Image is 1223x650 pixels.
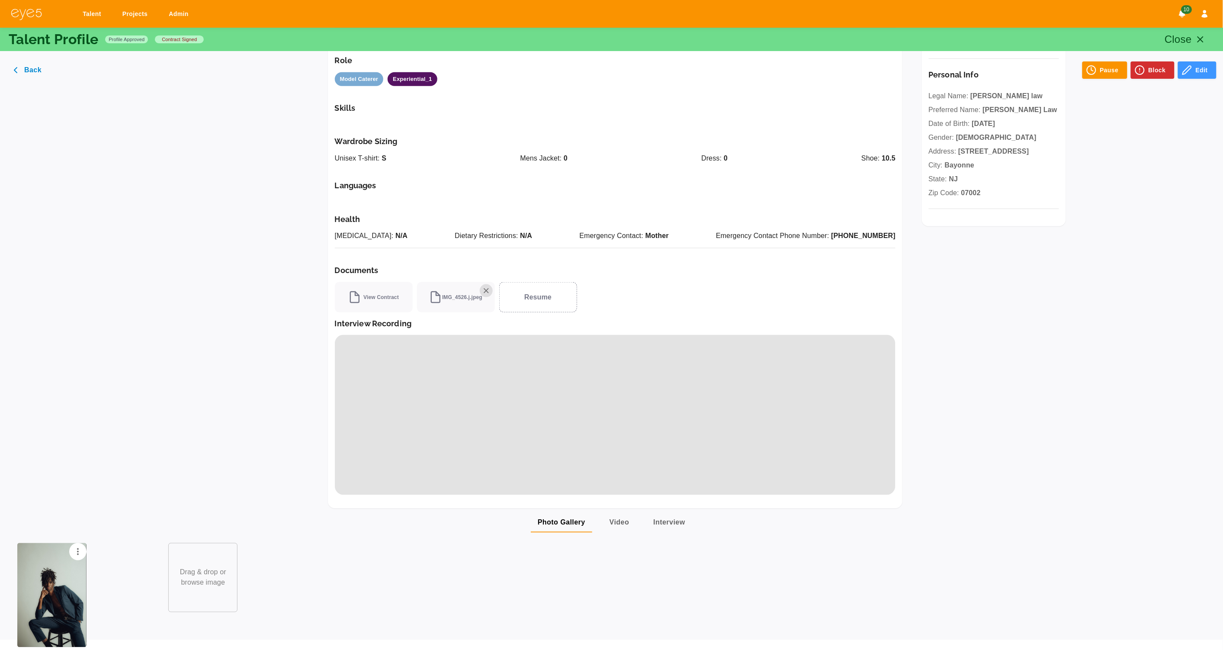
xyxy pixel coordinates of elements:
button: Pause [1082,61,1127,79]
button: Options [69,543,87,560]
span: Mother [645,232,669,239]
button: Notifications [1175,6,1190,22]
span: IMG_4526.j.jpeg [429,291,482,304]
p: Emergency Contact: [580,231,669,241]
p: Zip Code: [929,188,1059,198]
span: NJ [949,175,958,183]
button: Video [603,512,636,533]
h6: Skills [335,103,896,113]
p: Dress: [701,153,728,164]
span: Profile Approved [105,36,148,43]
p: Unisex T-shirt: [335,153,387,164]
p: State: [929,174,1059,184]
span: N/A [395,232,408,239]
span: View Contract [348,291,399,304]
span: [DEMOGRAPHIC_DATA] [956,134,1037,141]
span: N/A [520,232,532,239]
h6: Documents [335,266,896,275]
h6: Health [335,215,896,224]
h6: Languages [335,181,896,190]
button: Back [6,61,50,79]
button: Interview [647,512,692,533]
img: Photo 0 [17,543,87,647]
span: 10 [1181,5,1192,14]
p: Talent Profile [9,32,98,46]
span: 0 [724,154,728,162]
button: Photo Gallery [531,512,592,533]
p: Emergency Contact Phone Number: [716,231,896,241]
p: Preferred Name: [929,105,1059,115]
span: 07002 [961,189,981,196]
p: Dietary Restrictions: [455,231,532,241]
span: Resume [524,292,552,302]
img: eye5 [10,8,42,20]
p: Gender: [929,132,1059,143]
h6: Wardrobe Sizing [335,137,896,146]
button: Edit [1178,61,1217,79]
p: Mens Jacket: [520,153,568,164]
span: [PERSON_NAME] Law [983,106,1057,113]
p: Address: [929,146,1059,157]
p: Legal Name: [929,91,1059,101]
span: 10.5 [882,154,896,162]
p: City: [929,160,1059,171]
p: [MEDICAL_DATA]: [335,231,408,241]
span: contract signed [158,36,200,43]
span: Bayonne [945,161,975,169]
a: Admin [163,6,197,22]
span: [PERSON_NAME] law [970,92,1043,100]
span: 0 [564,154,568,162]
a: Talent [77,6,110,22]
span: [PHONE_NUMBER] [831,232,896,239]
p: Shoe: [861,153,896,164]
h6: Interview Recording [335,319,412,328]
span: S [382,154,386,162]
span: [DATE] [972,120,995,127]
button: Close [1159,29,1215,50]
a: Projects [117,6,156,22]
p: Close [1165,32,1192,47]
span: [STREET_ADDRESS] [958,148,1029,155]
p: Drag & drop or browse image [177,567,228,588]
button: Block [1131,61,1175,79]
p: Date of Birth: [929,119,1059,129]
